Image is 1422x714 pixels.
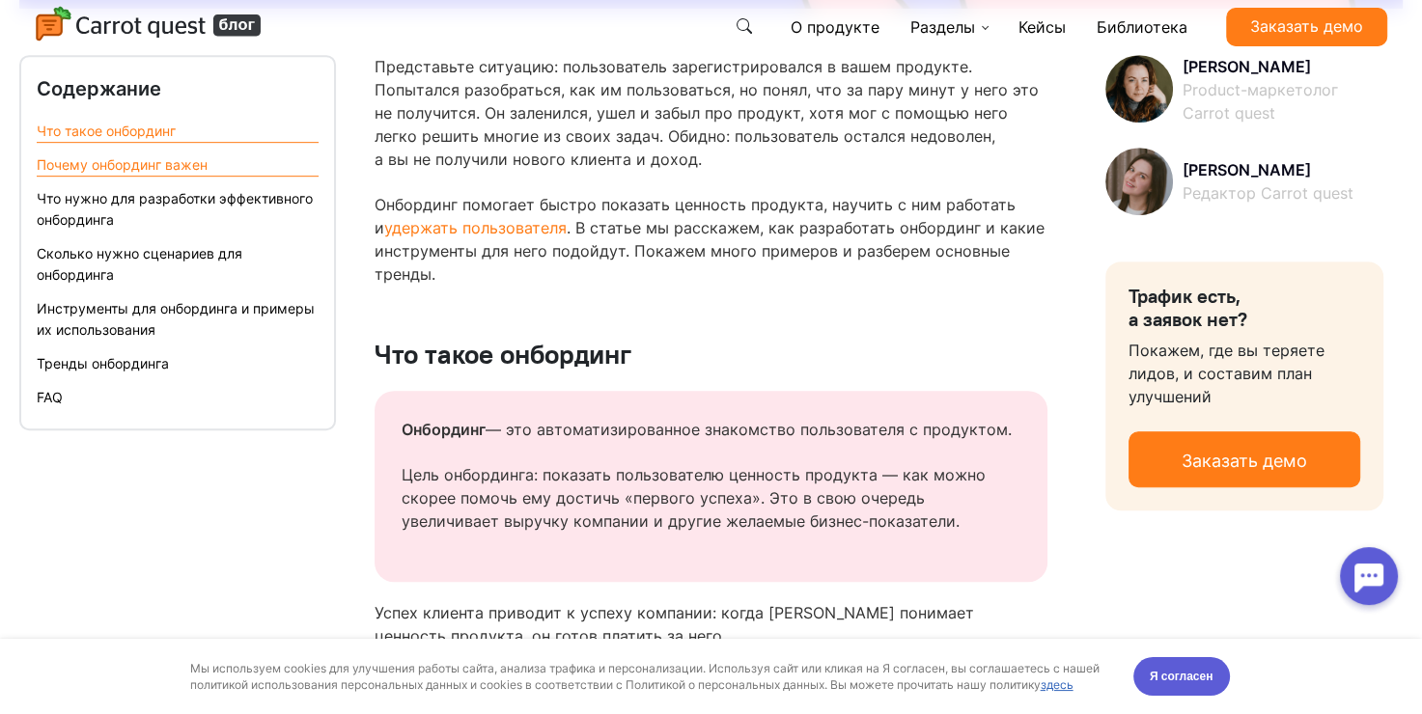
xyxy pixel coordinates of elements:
a: Библиотека [1089,8,1195,46]
span: [PERSON_NAME] [1183,55,1383,78]
a: Заказать демо [1226,8,1387,46]
a: Разделы [903,8,995,46]
div: Покажем, где вы теряете лидов, и составим план улучшений [1105,261,1383,510]
p: Представьте ситуацию: пользователь зарегистрировался в вашем продукте. Попытался разобраться, как... [375,55,1047,171]
p: Онбординг помогает быстро показать ценность продукта, научить с ним работать и . В статье мы расс... [375,193,1047,286]
a: Кейсы [1011,8,1073,46]
a: FAQ [37,389,63,405]
a: Что такое онбординг [37,123,176,139]
a: [PERSON_NAME]Редактор Carrot quest [1105,148,1383,215]
span: Редактор Carrot quest [1183,181,1353,205]
h2: Что такое онбординг [375,279,1047,371]
span: Я согласен [1150,28,1213,47]
img: Арина Шустаева [1105,148,1173,215]
div: Содержание [37,72,319,105]
span: Product-маркетолог Carrot quest [1183,78,1383,124]
a: удержать пользователя [384,218,567,237]
span: [PERSON_NAME] [1183,158,1353,181]
a: здесь [1041,39,1073,53]
a: Сколько нужно сценариев для онбординга [37,245,242,283]
a: Тренды онбординга [37,355,169,371]
a: Почему онбординг важен [37,156,208,173]
a: О продукте [783,8,887,46]
a: [PERSON_NAME]Product-маркетолог Carrot quest [1105,55,1383,124]
img: Анастасия Норова [1105,55,1173,123]
strong: Онбординг [402,420,486,439]
a: Инструменты для онбординга и примеры их использования [37,300,315,338]
a: Заказать демо [1129,431,1360,487]
a: Что нужно для разработки эффективного онбординга [37,190,313,228]
p: Цель онбординга: показать пользователю ценность продукта — как можно скорее помочь ему достичь «п... [402,463,1020,533]
p: — это автоматизированное знакомство пользователя с продуктом. [402,418,1020,441]
div: Трафик есть, а заявок нет? [1129,285,1360,331]
p: Успех клиента приводит к успеху компании: когда [PERSON_NAME] понимает ценность продукта, он гото... [375,601,1047,647]
button: Я согласен [1133,18,1230,57]
div: Мы используем cookies для улучшения работы сайта, анализа трафика и персонализации. Используя сай... [190,21,1111,54]
img: Carrot quest [35,6,263,44]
